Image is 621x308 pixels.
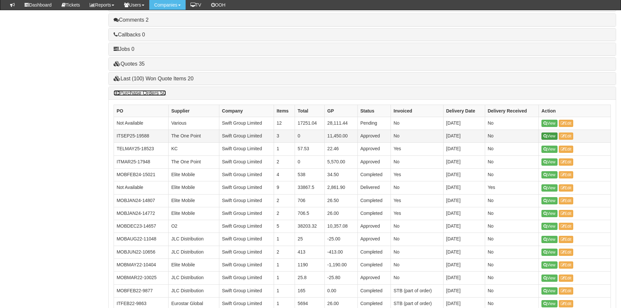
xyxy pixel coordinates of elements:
td: MOBMAY22-10404 [114,259,169,272]
td: MOBFEB22-9877 [114,284,169,297]
td: Completed [357,194,391,207]
td: Elite Mobile [169,168,219,181]
td: Swift Group Limited [219,194,274,207]
td: No [391,233,443,246]
td: 4 [274,168,295,181]
td: 1 [274,143,295,155]
td: -25.80 [324,272,357,284]
td: [DATE] [443,181,485,194]
td: JLC Distribution [169,233,219,246]
td: 706.5 [295,207,325,220]
a: Comments 2 [114,17,149,23]
a: View [541,184,557,192]
td: Yes [391,143,443,155]
td: Delivered [357,181,391,194]
td: No [391,117,443,130]
td: No [485,194,539,207]
a: Edit [559,120,574,127]
a: Edit [559,197,574,204]
th: Delivery Received [485,105,539,117]
td: 57.53 [295,143,325,155]
td: Completed [357,207,391,220]
td: O2 [169,220,219,233]
td: No [391,155,443,168]
td: Swift Group Limited [219,220,274,233]
td: 17251.04 [295,117,325,130]
a: Last (100) Won Quote Items 20 [114,76,193,81]
td: MOBAUG22-11048 [114,233,169,246]
td: No [391,259,443,272]
td: [DATE] [443,168,485,181]
td: Approved [357,143,391,155]
a: Edit [559,236,574,243]
td: Swift Group Limited [219,130,274,143]
td: 1190 [295,259,325,272]
td: No [391,130,443,143]
a: Quotes 35 [114,61,145,67]
th: Invoiced [391,105,443,117]
td: Elite Mobile [169,259,219,272]
a: Edit [559,300,574,307]
a: View [541,158,557,166]
td: 33867.5 [295,181,325,194]
td: [DATE] [443,117,485,130]
td: [DATE] [443,194,485,207]
td: [DATE] [443,259,485,272]
td: No [391,272,443,284]
td: Various [169,117,219,130]
td: 25 [295,233,325,246]
a: View [541,261,557,269]
td: 26.50 [324,194,357,207]
td: Swift Group Limited [219,155,274,168]
td: Swift Group Limited [219,143,274,155]
td: [DATE] [443,284,485,297]
td: Yes [391,168,443,181]
td: Completed [357,246,391,258]
td: MOBJUN22-10656 [114,246,169,258]
td: No [391,246,443,258]
a: View [541,275,557,282]
td: No [485,272,539,284]
a: Edit [559,158,574,166]
td: Swift Group Limited [219,207,274,220]
td: [DATE] [443,130,485,143]
td: 2 [274,246,295,258]
td: No [485,259,539,272]
td: Elite Mobile [169,194,219,207]
td: Swift Group Limited [219,233,274,246]
td: 0 [295,155,325,168]
td: [DATE] [443,143,485,155]
td: ITSEP25-19588 [114,130,169,143]
td: 2 [274,207,295,220]
td: 165 [295,284,325,297]
td: Swift Group Limited [219,181,274,194]
a: Edit [559,223,574,230]
td: No [485,168,539,181]
td: 38203.32 [295,220,325,233]
td: No [485,220,539,233]
td: 11,450.00 [324,130,357,143]
td: Approved [357,233,391,246]
td: 34.50 [324,168,357,181]
td: Swift Group Limited [219,246,274,258]
a: Jobs 0 [114,46,134,52]
td: Yes [391,194,443,207]
td: Swift Group Limited [219,284,274,297]
td: The One Point [169,155,219,168]
a: View [541,223,557,230]
a: Edit [559,275,574,282]
td: 706 [295,194,325,207]
td: 25.8 [295,272,325,284]
td: The One Point [169,130,219,143]
a: Edit [559,184,574,192]
td: KC [169,143,219,155]
td: Elite Mobile [169,181,219,194]
td: 1 [274,284,295,297]
a: View [541,210,557,217]
td: 5,570.00 [324,155,357,168]
a: View [541,133,557,140]
td: 0 [295,130,325,143]
td: No [391,220,443,233]
td: STB (part of order) [391,284,443,297]
a: Callbacks 0 [114,32,145,37]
